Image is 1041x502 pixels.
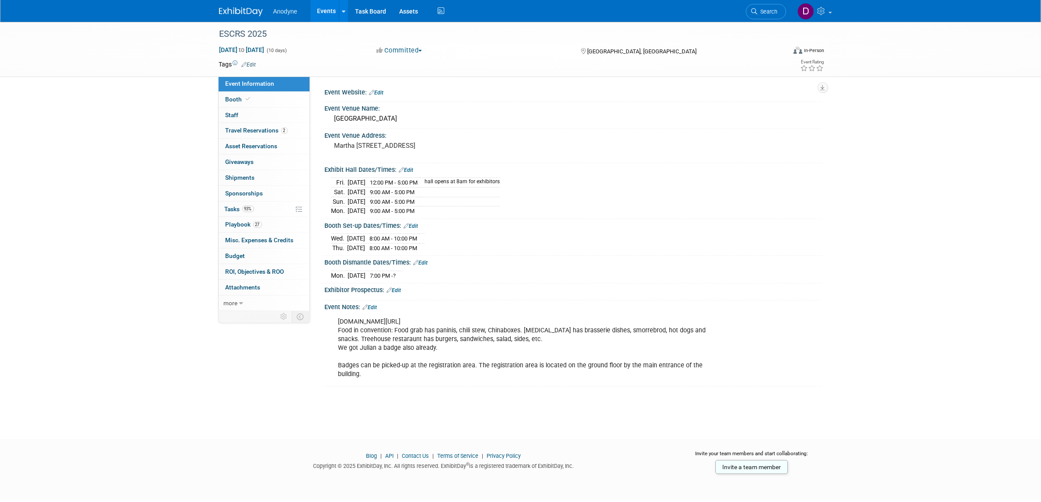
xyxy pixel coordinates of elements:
span: Booth [226,96,252,103]
a: Giveaways [219,154,310,170]
div: Event Website: [325,86,822,97]
span: 27 [253,221,262,228]
i: Booth reservation complete [246,97,251,101]
a: Attachments [219,280,310,295]
span: Tasks [225,206,254,213]
span: 7:00 PM - [370,272,396,279]
td: hall opens at 8am for exhibitors [420,178,500,188]
img: ExhibitDay [219,7,263,16]
div: Event Rating [800,60,824,64]
div: Invite your team members and start collaborating: [681,450,822,463]
span: more [224,300,238,307]
a: Travel Reservations2 [219,123,310,138]
a: Staff [219,108,310,123]
td: [DATE] [348,188,366,197]
span: 9:00 AM - 5:00 PM [370,208,415,214]
span: Travel Reservations [226,127,288,134]
a: Sponsorships [219,186,310,201]
img: Format-Inperson.png [794,47,802,54]
img: Dawn Jozwiak [797,3,814,20]
span: Search [758,8,778,15]
span: Misc. Expenses & Credits [226,237,294,244]
sup: ® [466,462,469,467]
a: Search [746,4,786,19]
td: Mon. [331,206,348,216]
span: 93% [242,206,254,212]
span: 12:00 PM - 5:00 PM [370,179,418,186]
a: Privacy Policy [487,453,521,459]
td: Personalize Event Tab Strip [277,311,292,322]
div: Event Venue Address: [325,129,822,140]
td: Mon. [331,271,348,280]
span: Staff [226,112,239,119]
a: API [385,453,393,459]
a: Shipments [219,170,310,185]
span: Shipments [226,174,255,181]
span: Playbook [226,221,262,228]
span: [DATE] [DATE] [219,46,265,54]
td: Tags [219,60,256,69]
a: Invite a team member [715,460,788,474]
span: Sponsorships [226,190,263,197]
a: Booth [219,92,310,107]
a: Terms of Service [437,453,478,459]
td: [DATE] [348,271,366,280]
span: [GEOGRAPHIC_DATA], [GEOGRAPHIC_DATA] [587,48,696,55]
div: ESCRS 2025 [216,26,773,42]
pre: Martha [STREET_ADDRESS] [334,142,522,150]
div: Exhibitor Prospectus: [325,283,822,295]
a: Edit [404,223,418,229]
span: | [395,453,400,459]
td: Thu. [331,243,348,252]
span: 9:00 AM - 5:00 PM [370,199,415,205]
span: Event Information [226,80,275,87]
span: (10 days) [266,48,287,53]
a: Edit [414,260,428,266]
div: [GEOGRAPHIC_DATA] [331,112,816,125]
span: 8:00 AM - 10:00 PM [370,245,418,251]
a: Edit [363,304,377,310]
a: Playbook27 [219,217,310,232]
a: Budget [219,248,310,264]
div: Event Venue Name: [325,102,822,113]
span: | [430,453,436,459]
td: Fri. [331,178,348,188]
td: [DATE] [348,206,366,216]
button: Committed [373,46,425,55]
td: [DATE] [348,197,366,206]
span: Attachments [226,284,261,291]
div: Exhibit Hall Dates/Times: [325,163,822,174]
td: [DATE] [348,243,366,252]
span: ? [393,272,396,279]
a: Edit [242,62,256,68]
span: 9:00 AM - 5:00 PM [370,189,415,195]
a: Contact Us [402,453,429,459]
span: | [480,453,485,459]
a: Edit [399,167,414,173]
div: Copyright © 2025 ExhibitDay, Inc. All rights reserved. ExhibitDay is a registered trademark of Ex... [219,460,668,470]
div: Event Notes: [325,300,822,312]
div: In-Person [804,47,824,54]
div: Event Format [735,45,825,59]
span: Asset Reservations [226,143,278,150]
div: [DOMAIN_NAME][URL] Food in convention: Food grab has paninis, chili stew, Chinaboxes. [MEDICAL_DA... [332,313,726,383]
a: ROI, Objectives & ROO [219,264,310,279]
a: Edit [387,287,401,293]
a: Edit [369,90,384,96]
td: Sat. [331,188,348,197]
a: Misc. Expenses & Credits [219,233,310,248]
a: Tasks93% [219,202,310,217]
td: Wed. [331,234,348,244]
td: [DATE] [348,234,366,244]
a: more [219,296,310,311]
div: Booth Set-up Dates/Times: [325,219,822,230]
span: 8:00 AM - 10:00 PM [370,235,418,242]
span: 2 [281,127,288,134]
span: ROI, Objectives & ROO [226,268,284,275]
a: Asset Reservations [219,139,310,154]
span: | [378,453,384,459]
td: Sun. [331,197,348,206]
a: Event Information [219,76,310,91]
span: Anodyne [273,8,297,15]
span: to [238,46,246,53]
